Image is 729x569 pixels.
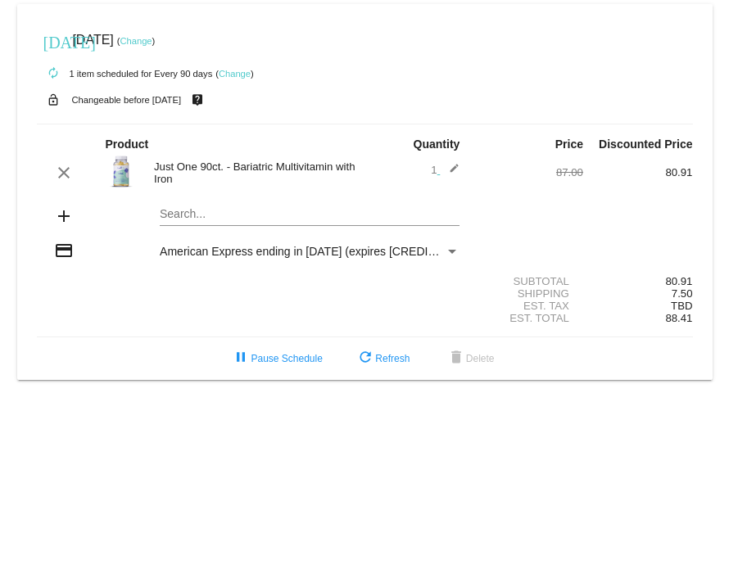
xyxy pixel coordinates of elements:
small: ( ) [117,36,156,46]
strong: Product [105,138,148,151]
small: Changeable before [DATE] [72,95,182,105]
div: Subtotal [473,275,583,287]
a: Change [219,69,251,79]
strong: Discounted Price [599,138,692,151]
button: Delete [433,344,508,373]
input: Search... [160,208,460,221]
mat-icon: pause [231,349,251,368]
strong: Quantity [414,138,460,151]
div: Shipping [473,287,583,300]
mat-icon: lock_open [43,89,63,111]
span: [DATE] [72,33,113,47]
button: Refresh [342,344,423,373]
span: 7.50 [672,287,693,300]
button: Pause Schedule [218,344,335,373]
mat-icon: credit_card [54,241,74,260]
mat-icon: delete [446,349,466,368]
div: 80.91 [583,275,693,287]
mat-icon: [DATE] [43,31,63,51]
span: Delete [446,353,495,364]
div: Just One 90ct. - Bariatric Multivitamin with Iron [146,160,364,185]
mat-icon: autorenew [43,64,63,84]
span: Pause Schedule [231,353,322,364]
div: Est. Tax [473,300,583,312]
div: Est. Total [473,312,583,324]
mat-icon: live_help [188,89,207,111]
strong: Price [555,138,583,151]
a: Change [120,36,152,46]
span: American Express ending in [DATE] (expires [CREDIT_CARD_DATA]) [160,245,516,258]
span: 88.41 [665,312,692,324]
mat-icon: add [54,206,74,226]
span: Refresh [355,353,410,364]
span: 1 [431,164,460,176]
span: TBD [671,300,692,312]
img: JUST_ONE_90_CLEAR_SHADOW-1.webp [105,155,138,187]
mat-select: Payment Method [160,245,460,258]
small: ( ) [215,69,254,79]
small: 1 item scheduled for Every 90 days [37,69,213,79]
mat-icon: refresh [355,349,375,368]
div: 80.91 [583,166,693,178]
mat-icon: clear [54,163,74,183]
mat-icon: edit [440,163,460,183]
div: 87.00 [473,166,583,178]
